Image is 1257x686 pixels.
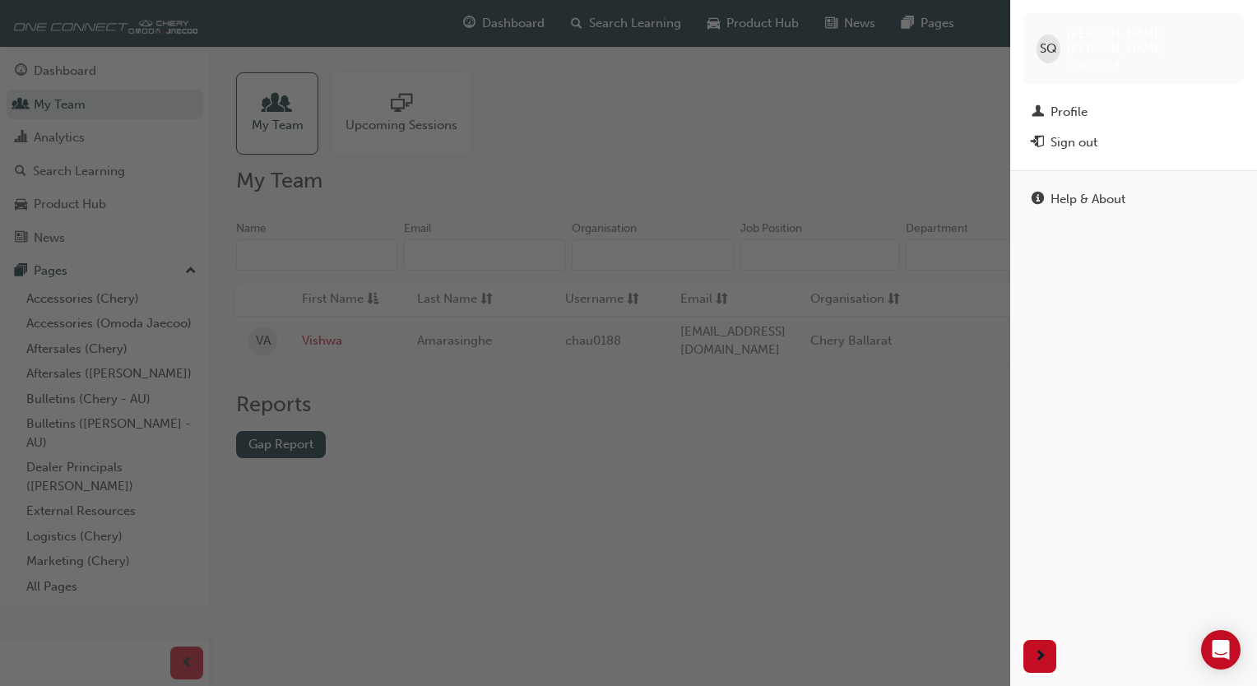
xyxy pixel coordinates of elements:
[1201,630,1241,670] div: Open Intercom Messenger
[1023,97,1244,127] a: Profile
[1032,105,1044,120] span: man-icon
[1051,103,1088,122] div: Profile
[1032,192,1044,207] span: info-icon
[1032,136,1044,151] span: exit-icon
[1067,57,1120,71] span: chau0054
[1067,26,1231,56] span: [PERSON_NAME] [PERSON_NAME]
[1034,647,1046,667] span: next-icon
[1051,190,1125,209] div: Help & About
[1023,184,1244,215] a: Help & About
[1023,127,1244,158] button: Sign out
[1040,39,1057,58] span: SQ
[1051,133,1097,152] div: Sign out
